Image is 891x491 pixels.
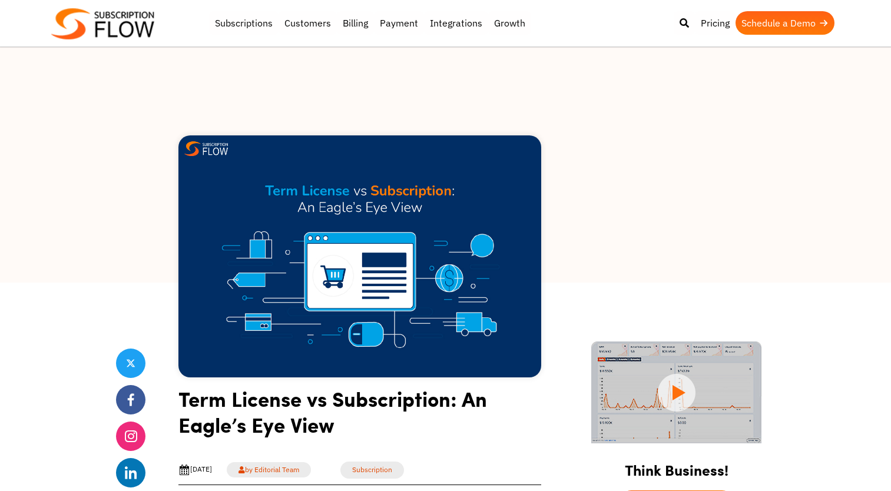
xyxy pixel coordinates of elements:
img: Subscriptionflow [51,8,154,39]
a: Customers [279,11,337,35]
a: Growth [488,11,531,35]
a: Billing [337,11,374,35]
div: [DATE] [178,464,212,476]
a: Pricing [695,11,736,35]
a: Integrations [424,11,488,35]
h1: Term License vs Subscription: An Eagle’s Eye View [178,386,541,446]
a: by Editorial Team [227,462,311,477]
img: intro video [591,341,761,443]
a: Subscriptions [209,11,279,35]
img: Term License vs Subscription [178,135,541,377]
a: Subscription [340,462,404,479]
a: Schedule a Demo [736,11,834,35]
a: Payment [374,11,424,35]
h2: Think Business! [578,447,776,485]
